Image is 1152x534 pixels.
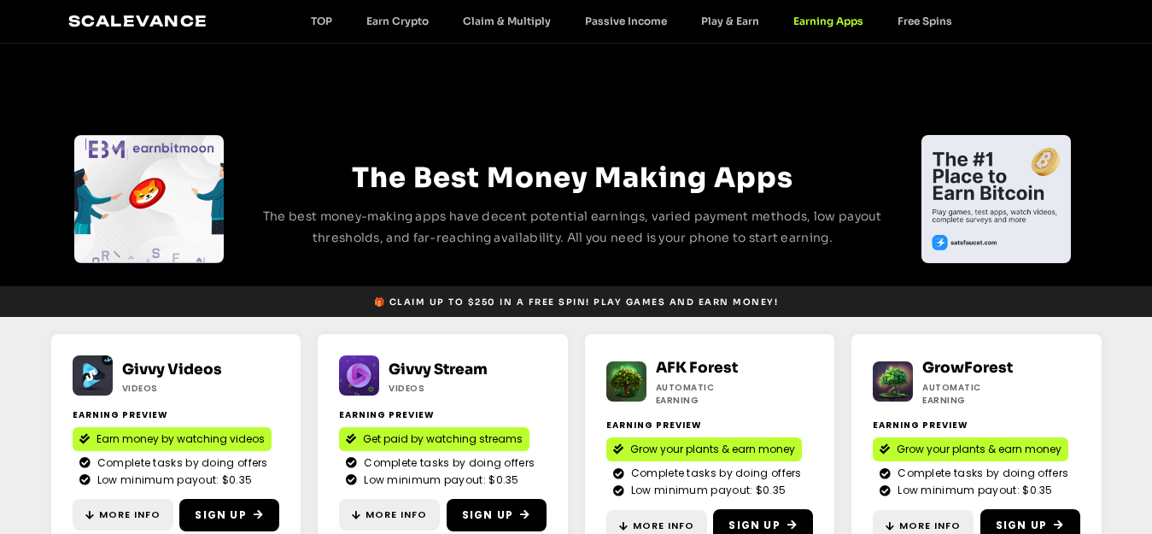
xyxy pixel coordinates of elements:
span: Get paid by watching streams [363,431,523,447]
span: Low minimum payout: $0.35 [627,483,787,498]
a: Givvy Stream [389,361,488,378]
h2: Earning Preview [873,419,1080,431]
a: More Info [73,499,173,531]
span: Sign Up [195,508,246,523]
a: AFK Forest [656,359,738,377]
span: Complete tasks by doing offers [893,466,1068,481]
span: Sign Up [996,518,1047,533]
a: Sign Up [447,499,547,531]
span: Complete tasks by doing offers [360,455,535,471]
a: Earning Apps [776,15,880,27]
a: Play & Earn [684,15,776,27]
span: Sign Up [728,518,780,533]
h2: Earning Preview [73,408,280,421]
h2: Videos [122,382,225,395]
span: More Info [365,508,427,522]
a: Givvy Videos [122,361,222,378]
span: 🎁 Claim up to $250 in a free spin! Play games and earn money! [374,296,779,308]
div: Slides [74,135,224,263]
nav: Menu [294,15,969,27]
span: Low minimum payout: $0.35 [893,483,1053,498]
span: Low minimum payout: $0.35 [93,472,253,488]
a: Free Spins [880,15,969,27]
a: Earn money by watching videos [73,427,272,451]
h2: The Best Money Making Apps [256,156,890,199]
h2: Automatic earning [922,381,1026,407]
span: Grow your plants & earn money [630,442,795,457]
span: Sign Up [462,508,513,523]
a: Get paid by watching streams [339,427,529,451]
span: More Info [99,508,161,522]
div: Slides [921,135,1071,263]
h2: Automatic earning [656,381,759,407]
a: Earn Crypto [349,15,446,27]
a: Passive Income [568,15,684,27]
a: Grow your plants & earn money [606,437,802,461]
a: More Info [339,499,440,531]
span: More Info [633,519,694,533]
a: Sign Up [179,499,279,531]
span: Earn money by watching videos [96,431,265,447]
a: TOP [294,15,349,27]
h2: Videos [389,382,492,395]
p: The best money-making apps have decent potential earnings, varied payment methods, low payout thr... [256,206,890,249]
span: Complete tasks by doing offers [93,455,268,471]
h2: Earning Preview [606,419,814,431]
span: Complete tasks by doing offers [627,466,802,481]
span: More Info [899,519,961,533]
a: Grow your plants & earn money [873,437,1068,461]
a: Claim & Multiply [446,15,568,27]
span: Low minimum payout: $0.35 [360,472,519,488]
h2: Earning Preview [339,408,547,421]
a: 🎁 Claim up to $250 in a free spin! Play games and earn money! [367,291,786,313]
a: Scalevance [68,12,208,30]
a: GrowForest [922,359,1013,377]
span: Grow your plants & earn money [897,442,1061,457]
